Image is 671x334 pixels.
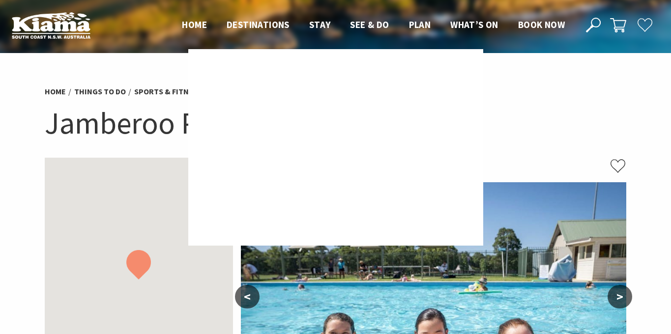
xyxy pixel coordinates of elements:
h1: Jamberoo Pool [45,103,627,143]
span: Book now [518,19,565,30]
span: Destinations [227,19,290,30]
a: Home [45,86,66,97]
span: What’s On [450,19,498,30]
a: Things To Do [74,86,126,97]
a: Sports & Fitness [134,86,202,97]
img: blank image [188,49,483,246]
img: Kiama Logo [12,12,90,39]
button: < [235,285,260,308]
button: > [608,285,632,308]
nav: Main Menu [172,17,575,33]
span: Plan [409,19,431,30]
span: Home [182,19,207,30]
span: See & Do [350,19,389,30]
span: Stay [309,19,331,30]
